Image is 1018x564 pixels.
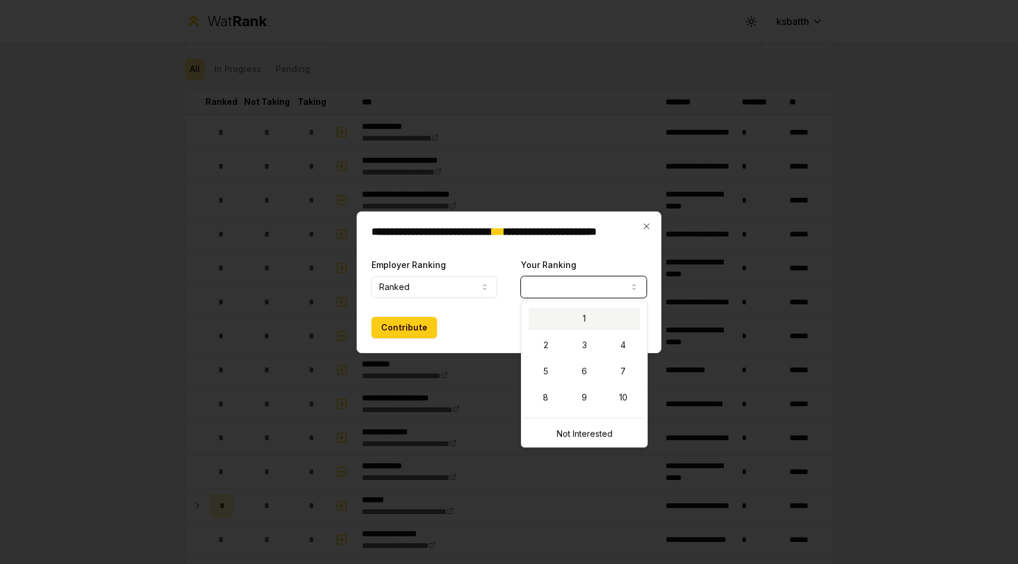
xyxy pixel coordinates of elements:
[582,392,587,404] span: 9
[582,339,587,351] span: 3
[582,366,587,378] span: 6
[544,366,548,378] span: 5
[620,339,626,351] span: 4
[619,392,627,404] span: 10
[543,392,548,404] span: 8
[521,260,576,270] label: Your Ranking
[620,366,626,378] span: 7
[544,339,548,351] span: 2
[557,428,613,440] span: Not Interested
[371,317,437,338] button: Contribute
[371,260,446,270] label: Employer Ranking
[583,313,586,325] span: 1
